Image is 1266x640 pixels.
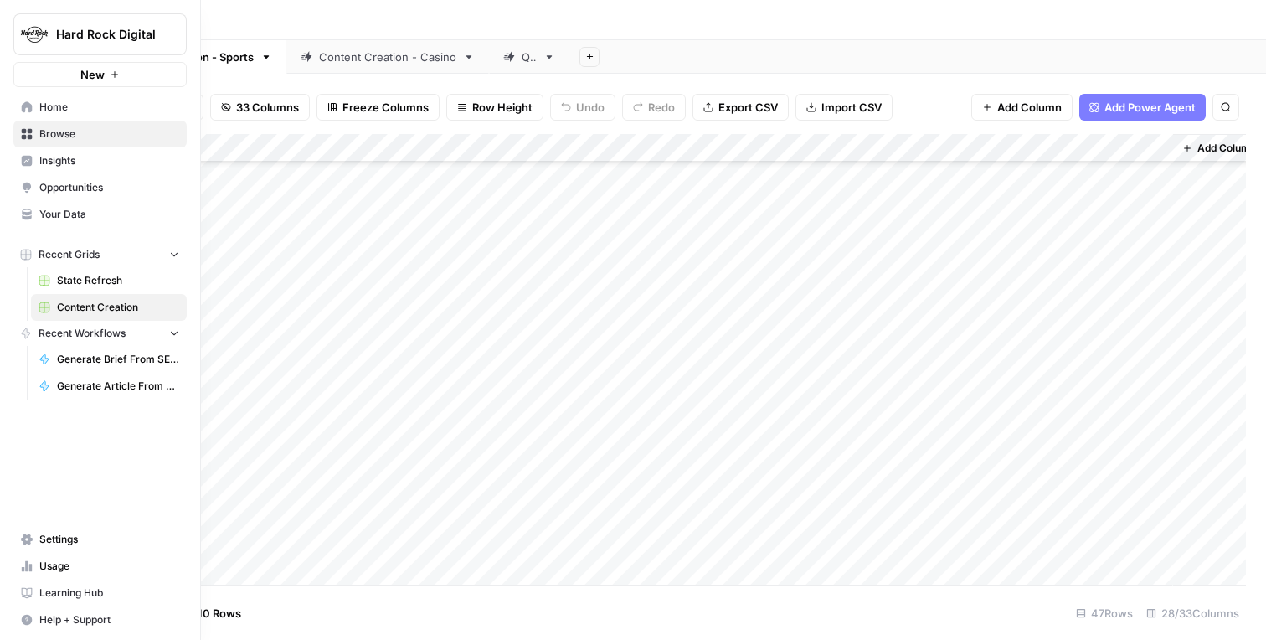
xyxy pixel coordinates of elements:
span: Add 10 Rows [174,605,241,622]
span: Freeze Columns [342,99,429,116]
span: Browse [39,126,179,142]
a: Usage [13,553,187,580]
a: Browse [13,121,187,147]
a: State Refresh [31,267,187,294]
span: Insights [39,153,179,168]
a: QA [489,40,569,74]
button: Export CSV [692,94,789,121]
span: Generate Brief From SERP [57,352,179,367]
button: Recent Grids [13,242,187,267]
span: Generate Article From Outline [57,379,179,394]
span: Add Power Agent [1104,99,1196,116]
span: Recent Grids [39,247,100,262]
span: Redo [648,99,675,116]
button: Import CSV [795,94,893,121]
span: Undo [576,99,605,116]
button: Add Column [1176,137,1263,159]
button: Undo [550,94,615,121]
span: Your Data [39,207,179,222]
span: Opportunities [39,180,179,195]
img: Hard Rock Digital Logo [19,19,49,49]
button: Redo [622,94,686,121]
div: 47 Rows [1069,600,1140,627]
button: Help + Support [13,606,187,633]
div: QA [522,49,537,65]
span: Home [39,100,179,115]
span: Usage [39,559,179,574]
a: Insights [13,147,187,174]
span: Add Column [1197,141,1256,156]
a: Content Creation [31,294,187,321]
div: Content Creation - Casino [319,49,456,65]
button: New [13,62,187,87]
span: New [80,66,105,83]
a: Generate Brief From SERP [31,346,187,373]
span: Import CSV [821,99,882,116]
span: Hard Rock Digital [56,26,157,43]
div: 28/33 Columns [1140,600,1246,627]
button: Recent Workflows [13,321,187,346]
a: Generate Article From Outline [31,373,187,400]
button: Freeze Columns [316,94,440,121]
a: Opportunities [13,174,187,201]
button: 33 Columns [210,94,310,121]
button: Workspace: Hard Rock Digital [13,13,187,55]
a: Settings [13,526,187,553]
button: Add Power Agent [1079,94,1206,121]
button: Add Column [971,94,1073,121]
span: Learning Hub [39,586,179,601]
a: Content Creation - Casino [286,40,489,74]
a: Your Data [13,201,187,228]
span: Content Creation [57,300,179,315]
span: Recent Workflows [39,326,126,341]
a: Home [13,94,187,121]
span: Settings [39,532,179,547]
span: Add Column [997,99,1062,116]
span: Help + Support [39,612,179,627]
span: Export CSV [718,99,778,116]
span: Row Height [472,99,533,116]
span: State Refresh [57,273,179,288]
span: 33 Columns [236,99,299,116]
button: Row Height [446,94,543,121]
a: Learning Hub [13,580,187,606]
